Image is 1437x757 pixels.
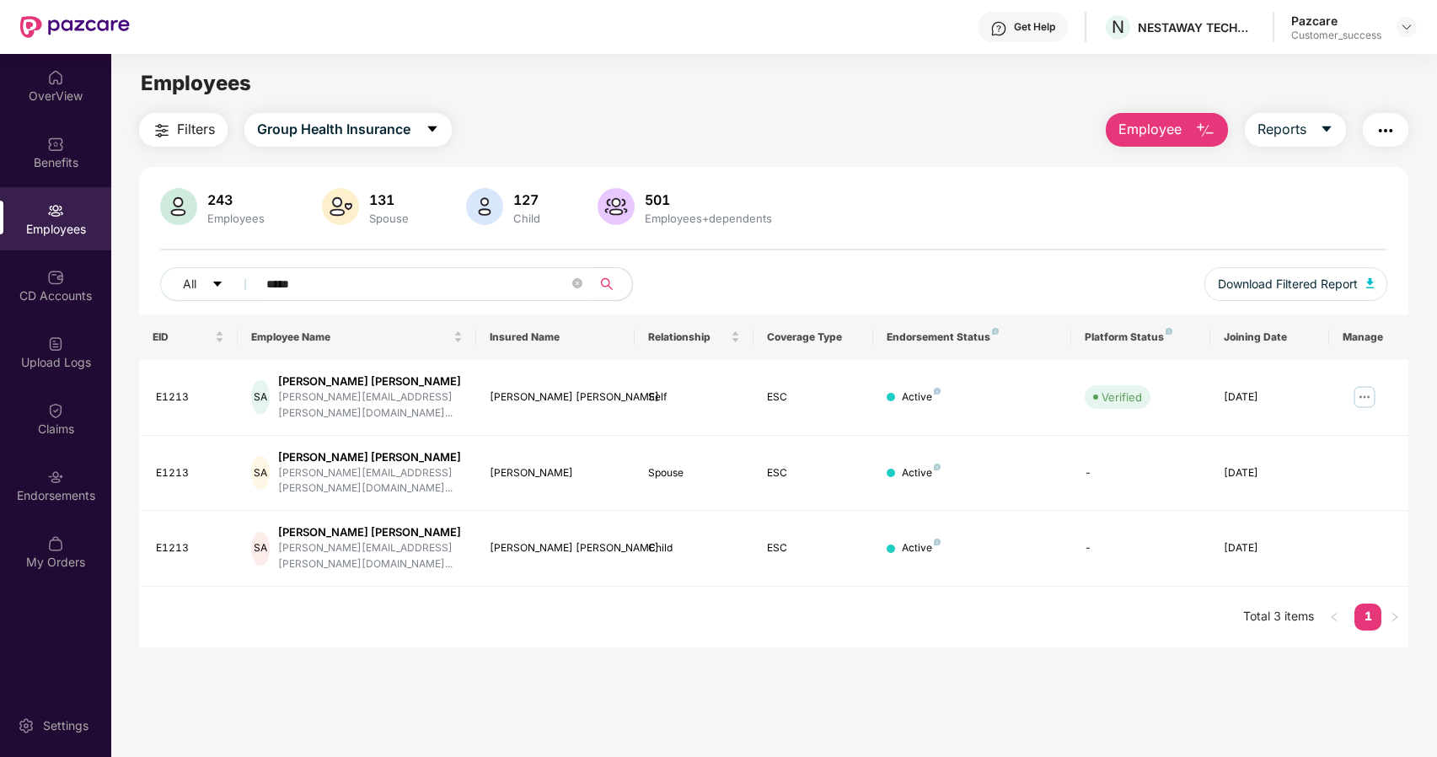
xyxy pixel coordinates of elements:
img: svg+xml;base64,PHN2ZyB4bWxucz0iaHR0cDovL3d3dy53My5vcmcvMjAwMC9zdmciIHdpZHRoPSIyNCIgaGVpZ2h0PSIyNC... [152,121,172,141]
span: caret-down [426,122,439,137]
div: 131 [366,191,412,208]
div: 243 [204,191,268,208]
li: Total 3 items [1243,604,1314,631]
button: right [1381,604,1408,631]
div: Employees+dependents [641,212,775,225]
img: svg+xml;base64,PHN2ZyBpZD0iQmVuZWZpdHMiIHhtbG5zPSJodHRwOi8vd3d3LnczLm9yZy8yMDAwL3N2ZyIgd2lkdGg9Ij... [47,136,64,153]
div: Spouse [648,465,740,481]
div: [PERSON_NAME] [PERSON_NAME] [490,389,621,405]
span: EID [153,330,212,344]
th: Insured Name [476,314,635,360]
div: Child [648,540,740,556]
img: svg+xml;base64,PHN2ZyB4bWxucz0iaHR0cDovL3d3dy53My5vcmcvMjAwMC9zdmciIHdpZHRoPSIyNCIgaGVpZ2h0PSIyNC... [1375,121,1396,141]
div: [PERSON_NAME][EMAIL_ADDRESS][PERSON_NAME][DOMAIN_NAME]... [278,465,463,497]
img: svg+xml;base64,PHN2ZyB4bWxucz0iaHR0cDovL3d3dy53My5vcmcvMjAwMC9zdmciIHdpZHRoPSI4IiBoZWlnaHQ9IjgiIH... [992,328,999,335]
span: right [1390,612,1400,622]
li: 1 [1354,604,1381,631]
span: caret-down [212,278,223,292]
img: svg+xml;base64,PHN2ZyB4bWxucz0iaHR0cDovL3d3dy53My5vcmcvMjAwMC9zdmciIHdpZHRoPSI4IiBoZWlnaHQ9IjgiIH... [934,539,941,545]
div: Platform Status [1085,330,1197,344]
div: [PERSON_NAME] [490,465,621,481]
span: Employees [141,71,251,95]
div: 127 [510,191,544,208]
th: Coverage Type [753,314,872,360]
img: svg+xml;base64,PHN2ZyBpZD0iU2V0dGluZy0yMHgyMCIgeG1sbnM9Imh0dHA6Ly93d3cudzMub3JnLzIwMDAvc3ZnIiB3aW... [18,717,35,734]
button: Filters [139,113,228,147]
a: 1 [1354,604,1381,629]
button: search [591,267,633,301]
div: Child [510,212,544,225]
span: Relationship [648,330,727,344]
div: Settings [38,717,94,734]
img: svg+xml;base64,PHN2ZyB4bWxucz0iaHR0cDovL3d3dy53My5vcmcvMjAwMC9zdmciIHhtbG5zOnhsaW5rPSJodHRwOi8vd3... [322,188,359,225]
div: [PERSON_NAME][EMAIL_ADDRESS][PERSON_NAME][DOMAIN_NAME]... [278,389,463,421]
div: [PERSON_NAME] [PERSON_NAME] [278,524,463,540]
div: E1213 [156,540,225,556]
div: Active [902,540,941,556]
img: svg+xml;base64,PHN2ZyBpZD0iSG9tZSIgeG1sbnM9Imh0dHA6Ly93d3cudzMub3JnLzIwMDAvc3ZnIiB3aWR0aD0iMjAiIG... [47,69,64,86]
span: Filters [177,119,215,140]
span: Download Filtered Report [1218,275,1358,293]
span: left [1329,612,1339,622]
button: Download Filtered Report [1204,267,1388,301]
td: - [1071,511,1210,587]
div: Active [902,389,941,405]
div: Self [648,389,740,405]
div: [DATE] [1224,540,1316,556]
button: Reportscaret-down [1245,113,1346,147]
div: 501 [641,191,775,208]
img: svg+xml;base64,PHN2ZyB4bWxucz0iaHR0cDovL3d3dy53My5vcmcvMjAwMC9zdmciIHhtbG5zOnhsaW5rPSJodHRwOi8vd3... [1195,121,1215,141]
div: E1213 [156,465,225,481]
div: Customer_success [1291,29,1381,42]
img: svg+xml;base64,PHN2ZyBpZD0iRW1wbG95ZWVzIiB4bWxucz0iaHR0cDovL3d3dy53My5vcmcvMjAwMC9zdmciIHdpZHRoPS... [47,202,64,219]
th: Relationship [635,314,753,360]
div: Endorsement Status [887,330,1058,344]
button: Allcaret-down [160,267,263,301]
button: Employee [1106,113,1228,147]
td: - [1071,436,1210,512]
img: svg+xml;base64,PHN2ZyBpZD0iQ0RfQWNjb3VudHMiIGRhdGEtbmFtZT0iQ0QgQWNjb3VudHMiIHhtbG5zPSJodHRwOi8vd3... [47,269,64,286]
img: svg+xml;base64,PHN2ZyBpZD0iSGVscC0zMngzMiIgeG1sbnM9Imh0dHA6Ly93d3cudzMub3JnLzIwMDAvc3ZnIiB3aWR0aD... [990,20,1007,37]
span: Employee [1118,119,1182,140]
span: N [1112,17,1124,37]
img: svg+xml;base64,PHN2ZyB4bWxucz0iaHR0cDovL3d3dy53My5vcmcvMjAwMC9zdmciIHhtbG5zOnhsaW5rPSJodHRwOi8vd3... [598,188,635,225]
span: Employee Name [251,330,449,344]
button: left [1321,604,1348,631]
div: [PERSON_NAME] [PERSON_NAME] [278,373,463,389]
div: ESC [767,465,859,481]
th: EID [139,314,239,360]
div: Verified [1102,389,1142,405]
img: svg+xml;base64,PHN2ZyBpZD0iQ2xhaW0iIHhtbG5zPSJodHRwOi8vd3d3LnczLm9yZy8yMDAwL3N2ZyIgd2lkdGg9IjIwIi... [47,402,64,419]
img: New Pazcare Logo [20,16,130,38]
span: All [183,275,196,293]
li: Previous Page [1321,604,1348,631]
div: SA [251,532,269,566]
div: [PERSON_NAME] [PERSON_NAME] [278,449,463,465]
img: svg+xml;base64,PHN2ZyBpZD0iVXBsb2FkX0xvZ3MiIGRhdGEtbmFtZT0iVXBsb2FkIExvZ3MiIHhtbG5zPSJodHRwOi8vd3... [47,336,64,352]
li: Next Page [1381,604,1408,631]
img: svg+xml;base64,PHN2ZyBpZD0iRHJvcGRvd24tMzJ4MzIiIHhtbG5zPSJodHRwOi8vd3d3LnczLm9yZy8yMDAwL3N2ZyIgd2... [1400,20,1413,34]
div: E1213 [156,389,225,405]
button: Group Health Insurancecaret-down [244,113,452,147]
div: ESC [767,540,859,556]
div: [PERSON_NAME][EMAIL_ADDRESS][PERSON_NAME][DOMAIN_NAME]... [278,540,463,572]
img: svg+xml;base64,PHN2ZyB4bWxucz0iaHR0cDovL3d3dy53My5vcmcvMjAwMC9zdmciIHdpZHRoPSI4IiBoZWlnaHQ9IjgiIH... [1166,328,1172,335]
div: Active [902,465,941,481]
th: Joining Date [1210,314,1329,360]
img: svg+xml;base64,PHN2ZyB4bWxucz0iaHR0cDovL3d3dy53My5vcmcvMjAwMC9zdmciIHdpZHRoPSI4IiBoZWlnaHQ9IjgiIH... [934,388,941,395]
span: Reports [1257,119,1306,140]
span: Group Health Insurance [257,119,410,140]
div: [PERSON_NAME] [PERSON_NAME] [490,540,621,556]
div: SA [251,380,269,414]
div: Spouse [366,212,412,225]
div: SA [251,456,269,490]
img: svg+xml;base64,PHN2ZyBpZD0iTXlfT3JkZXJzIiBkYXRhLW5hbWU9Ik15IE9yZGVycyIgeG1sbnM9Imh0dHA6Ly93d3cudz... [47,535,64,552]
img: svg+xml;base64,PHN2ZyB4bWxucz0iaHR0cDovL3d3dy53My5vcmcvMjAwMC9zdmciIHhtbG5zOnhsaW5rPSJodHRwOi8vd3... [466,188,503,225]
span: close-circle [572,276,582,293]
img: svg+xml;base64,PHN2ZyB4bWxucz0iaHR0cDovL3d3dy53My5vcmcvMjAwMC9zdmciIHdpZHRoPSI4IiBoZWlnaHQ9IjgiIH... [934,464,941,470]
img: svg+xml;base64,PHN2ZyB4bWxucz0iaHR0cDovL3d3dy53My5vcmcvMjAwMC9zdmciIHhtbG5zOnhsaW5rPSJodHRwOi8vd3... [1366,278,1375,288]
div: ESC [767,389,859,405]
div: [DATE] [1224,465,1316,481]
th: Manage [1329,314,1408,360]
div: Employees [204,212,268,225]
